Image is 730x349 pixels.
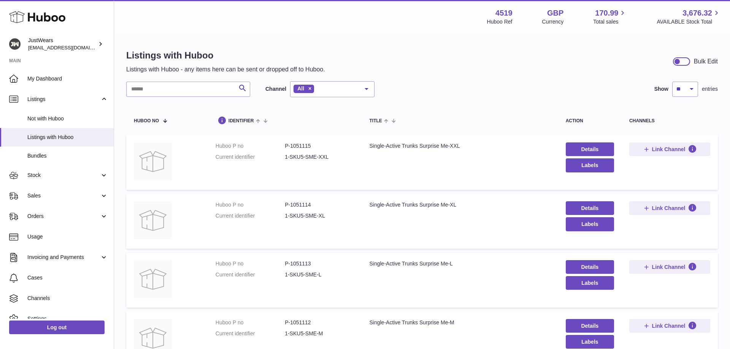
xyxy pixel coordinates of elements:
[216,201,285,208] dt: Huboo P no
[285,319,354,326] dd: P-1051112
[27,152,108,159] span: Bundles
[134,142,172,180] img: Single-Active Trunks Surprise Me-XXL
[657,8,721,25] a: 3,676.32 AVAILABLE Stock Total
[285,201,354,208] dd: P-1051114
[9,321,105,334] a: Log out
[134,201,172,239] img: Single-Active Trunks Surprise Me-XL
[216,142,285,150] dt: Huboo P no
[27,192,100,199] span: Sales
[566,142,614,156] a: Details
[27,115,108,122] span: Not with Huboo
[566,201,614,215] a: Details
[369,118,382,123] span: title
[652,264,686,270] span: Link Channel
[629,142,710,156] button: Link Channel
[654,85,668,93] label: Show
[542,18,564,25] div: Currency
[285,153,354,161] dd: 1-SKU5-SME-XXL
[629,201,710,215] button: Link Channel
[28,44,112,51] span: [EMAIL_ADDRESS][DOMAIN_NAME]
[216,212,285,220] dt: Current identifier
[216,330,285,337] dt: Current identifier
[285,142,354,150] dd: P-1051115
[285,212,354,220] dd: 1-SKU5-SME-XL
[27,172,100,179] span: Stock
[126,65,325,74] p: Listings with Huboo - any items here can be sent or dropped off to Huboo.
[297,85,304,92] span: All
[9,38,21,50] img: internalAdmin-4519@internal.huboo.com
[566,260,614,274] a: Details
[28,37,97,51] div: JustWears
[27,254,100,261] span: Invoicing and Payments
[369,201,550,208] div: Single-Active Trunks Surprise Me-XL
[369,260,550,267] div: Single-Active Trunks Surprise Me-L
[216,153,285,161] dt: Current identifier
[265,85,286,93] label: Channel
[285,260,354,267] dd: P-1051113
[229,118,254,123] span: identifier
[285,330,354,337] dd: 1-SKU5-SME-M
[657,18,721,25] span: AVAILABLE Stock Total
[27,213,100,220] span: Orders
[629,118,710,123] div: channels
[27,315,108,322] span: Settings
[682,8,712,18] span: 3,676.32
[652,146,686,153] span: Link Channel
[694,57,718,66] div: Bulk Edit
[566,335,614,349] button: Labels
[566,118,614,123] div: action
[216,319,285,326] dt: Huboo P no
[216,271,285,278] dt: Current identifier
[566,319,614,333] a: Details
[27,295,108,302] span: Channels
[593,8,627,25] a: 170.99 Total sales
[27,134,108,141] span: Listings with Huboo
[629,319,710,333] button: Link Channel
[27,75,108,82] span: My Dashboard
[547,8,563,18] strong: GBP
[652,205,686,212] span: Link Channel
[27,233,108,240] span: Usage
[285,271,354,278] dd: 1-SKU5-SME-L
[595,8,618,18] span: 170.99
[566,276,614,290] button: Labels
[369,142,550,150] div: Single-Active Trunks Surprise Me-XXL
[702,85,718,93] span: entries
[566,158,614,172] button: Labels
[487,18,513,25] div: Huboo Ref
[593,18,627,25] span: Total sales
[27,96,100,103] span: Listings
[27,274,108,281] span: Cases
[216,260,285,267] dt: Huboo P no
[629,260,710,274] button: Link Channel
[495,8,513,18] strong: 4519
[652,322,686,329] span: Link Channel
[134,260,172,298] img: Single-Active Trunks Surprise Me-L
[566,217,614,231] button: Labels
[126,49,325,62] h1: Listings with Huboo
[134,118,159,123] span: Huboo no
[369,319,550,326] div: Single-Active Trunks Surprise Me-M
